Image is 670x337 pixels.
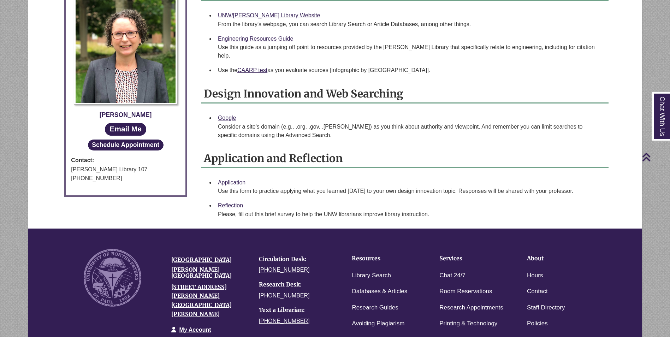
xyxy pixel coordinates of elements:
[71,156,180,165] strong: Contact:
[352,303,398,313] a: Research Guides
[71,174,180,183] div: [PHONE_NUMBER]
[352,286,407,297] a: Databases & Articles
[218,123,603,140] div: Consider a site's domain (e.g., .org, .gov. .[PERSON_NAME]) as you think about authority and view...
[171,256,232,263] a: [GEOGRAPHIC_DATA]
[215,63,606,78] li: Use the as you evaluate sources [infographic by [GEOGRAPHIC_DATA]].
[218,36,293,42] a: Engineering Resources Guide
[71,110,180,120] div: [PERSON_NAME]
[105,123,146,135] a: Email Me
[171,283,232,318] a: [STREET_ADDRESS][PERSON_NAME][GEOGRAPHIC_DATA][PERSON_NAME]
[439,319,497,329] a: Printing & Technology
[439,303,503,313] a: Research Appointments
[179,327,211,333] a: My Account
[642,152,668,162] a: Back to Top
[201,149,609,168] h2: Application and Reflection
[218,202,243,208] a: Reflection
[527,286,548,297] a: Contact
[201,85,609,104] h2: Design Innovation and Web Searching
[218,187,603,195] div: Use this form to practice applying what you learned [DATE] to your own design innovation topic. R...
[527,271,543,281] a: Hours
[218,12,320,18] a: UNW/[PERSON_NAME] Library Website
[259,318,310,324] a: [PHONE_NUMBER]
[171,267,248,279] h4: [PERSON_NAME][GEOGRAPHIC_DATA]
[259,307,336,313] h4: Text a Librarian:
[352,271,391,281] a: Library Search
[259,292,310,298] a: [PHONE_NUMBER]
[259,256,336,262] h4: Circulation Desk:
[88,140,164,150] button: Schedule Appointment
[218,20,603,29] div: From the library's webpage, you can search Library Search or Article Databases, among other things.
[352,319,404,329] a: Avoiding Plagiarism
[237,67,267,73] a: CAARP test
[439,271,466,281] a: Chat 24/7
[439,255,505,262] h4: Services
[527,303,565,313] a: Staff Directory
[218,43,603,60] div: Use this guide as a jumping off point to resources provided by the [PERSON_NAME] Library that spe...
[527,255,593,262] h4: About
[218,115,236,121] a: Google
[71,165,180,174] div: [PERSON_NAME] Library 107
[259,267,310,273] a: [PHONE_NUMBER]
[352,255,417,262] h4: Resources
[218,210,603,219] div: Please, fill out this brief survey to help ​the UNW librarians improve library instruction.
[84,249,141,307] img: UNW seal
[259,282,336,288] h4: Research Desk:
[527,319,548,329] a: Policies
[218,179,245,185] a: Application
[439,286,492,297] a: Room Reservations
